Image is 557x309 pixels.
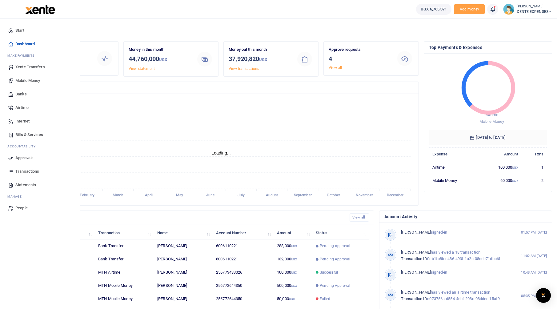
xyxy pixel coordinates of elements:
[517,4,552,9] small: [PERSON_NAME]
[129,54,191,64] h3: 44,760,000
[213,253,274,266] td: 6006110221
[213,266,274,279] td: 256773433026
[5,87,75,101] a: Banks
[414,4,454,15] li: Wallet ballance
[154,279,213,292] td: [PERSON_NAME]
[12,144,35,149] span: countability
[15,64,45,70] span: Xente Transfers
[129,66,155,71] a: View statement
[416,4,451,15] a: UGX 6,765,371
[521,270,547,275] small: 10:48 AM [DATE]
[15,118,30,124] span: Internet
[429,147,479,161] th: Expense
[356,193,373,198] tspan: November
[429,161,479,174] td: Airtime
[291,271,297,274] small: UGX
[5,114,75,128] a: Internet
[479,147,522,161] th: Amount
[229,46,291,53] p: Money out this month
[401,250,431,255] span: [PERSON_NAME]
[129,46,191,53] p: Money in this month
[15,132,43,138] span: Bills & Services
[384,213,547,220] h4: Account Activity
[320,243,350,249] span: Pending Approval
[95,292,154,306] td: MTN Mobile Money
[429,44,547,51] h4: Top Payments & Expenses
[25,5,55,14] img: logo-large
[327,193,340,198] tspan: October
[320,256,350,262] span: Pending Approval
[15,155,34,161] span: Approvals
[154,253,213,266] td: [PERSON_NAME]
[5,74,75,87] a: Mobile Money
[289,297,295,301] small: UGX
[5,24,75,37] a: Start
[522,174,547,187] td: 2
[479,161,522,174] td: 100,000
[522,147,547,161] th: Txns
[5,37,75,51] a: Dashboard
[401,270,431,275] span: [PERSON_NAME]
[429,130,547,145] h6: [DATE] to [DATE]
[312,226,369,239] th: Status: activate to sort column ascending
[320,270,338,275] span: Successful
[401,256,427,261] span: Transaction ID
[320,296,330,302] span: Failed
[291,244,297,248] small: UGX
[95,253,154,266] td: Bank Transfer
[113,193,123,198] tspan: March
[95,239,154,253] td: Bank Transfer
[5,201,75,215] a: People
[29,214,345,221] h4: Recent Transactions
[329,66,342,70] a: View all
[294,193,312,198] tspan: September
[429,174,479,187] td: Mobile Money
[291,284,297,287] small: UGX
[29,84,414,91] h4: Transactions Overview
[521,253,547,259] small: 11:02 AM [DATE]
[274,253,312,266] td: 132,000
[503,4,552,15] a: profile-user [PERSON_NAME] XENTE EXPENSES
[154,239,213,253] td: [PERSON_NAME]
[401,230,431,235] span: [PERSON_NAME]
[521,230,547,235] small: 01:57 PM [DATE]
[10,53,34,58] span: ake Payments
[503,4,514,15] img: profile-user
[401,229,510,236] p: signed-in
[95,226,154,239] th: Transaction: activate to sort column ascending
[329,54,391,63] h3: 4
[329,46,391,53] p: Approve requests
[479,119,504,124] span: Mobile Money
[274,279,312,292] td: 500,000
[454,6,485,11] a: Add money
[15,78,40,84] span: Mobile Money
[211,150,231,155] text: Loading...
[5,178,75,192] a: Statements
[274,226,312,239] th: Amount: activate to sort column ascending
[213,239,274,253] td: 6006110221
[229,54,291,64] h3: 37,920,820
[5,101,75,114] a: Airtime
[454,4,485,14] span: Add money
[154,292,213,306] td: [PERSON_NAME]
[401,269,510,276] p: signed-in
[5,192,75,201] li: M
[517,9,552,14] span: XENTE EXPENSES
[95,266,154,279] td: MTN Airtime
[15,205,28,211] span: People
[145,193,153,198] tspan: April
[15,182,36,188] span: Statements
[274,292,312,306] td: 50,000
[10,194,22,199] span: anage
[213,226,274,239] th: Account Number: activate to sort column ascending
[15,105,29,111] span: Airtime
[291,258,297,261] small: UGX
[5,142,75,151] li: Ac
[5,51,75,60] li: M
[512,166,518,169] small: UGX
[5,128,75,142] a: Bills & Services
[80,193,94,198] tspan: February
[206,193,215,198] tspan: June
[159,57,167,62] small: UGX
[238,193,245,198] tspan: July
